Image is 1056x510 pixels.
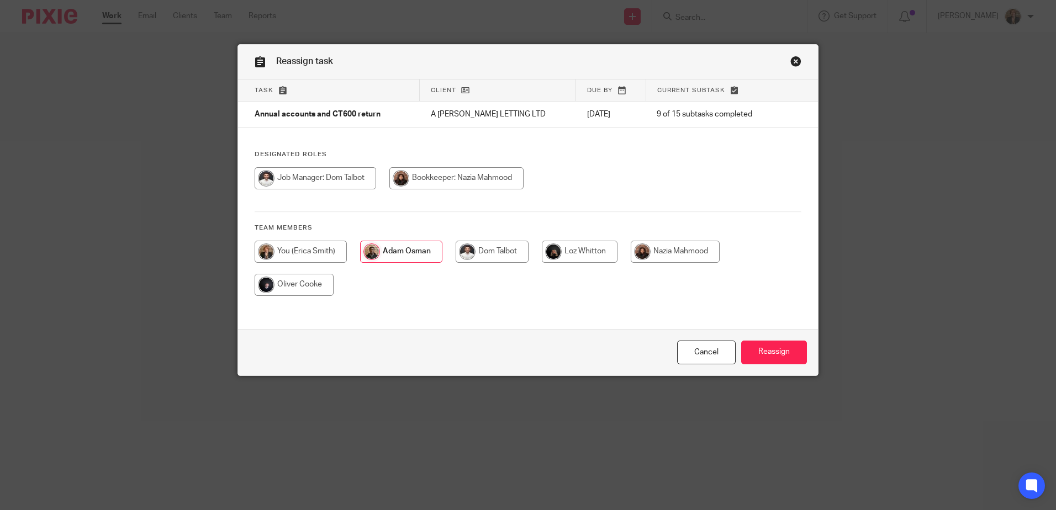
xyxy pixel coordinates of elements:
[677,341,736,364] a: Close this dialog window
[657,87,725,93] span: Current subtask
[790,56,801,71] a: Close this dialog window
[741,341,807,364] input: Reassign
[255,150,801,159] h4: Designated Roles
[587,87,613,93] span: Due by
[646,102,780,128] td: 9 of 15 subtasks completed
[276,57,333,66] span: Reassign task
[255,224,801,232] h4: Team members
[431,109,565,120] p: A [PERSON_NAME] LETTING LTD
[431,87,456,93] span: Client
[587,109,635,120] p: [DATE]
[255,111,381,119] span: Annual accounts and CT600 return
[255,87,273,93] span: Task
